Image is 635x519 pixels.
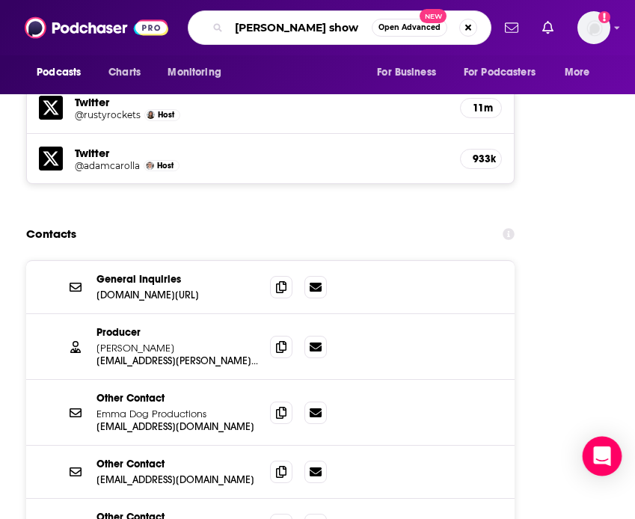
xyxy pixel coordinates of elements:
p: Other Contact [96,392,258,405]
a: Charts [99,58,150,87]
span: Charts [108,62,141,83]
img: Adam Carolla [146,162,154,170]
img: Podchaser - Follow, Share and Rate Podcasts [25,13,168,42]
h5: Twitter [75,95,448,109]
button: open menu [26,58,100,87]
p: [EMAIL_ADDRESS][PERSON_NAME][PERSON_NAME][DOMAIN_NAME] [96,354,258,367]
svg: Add a profile image [598,11,610,23]
div: Open Intercom Messenger [583,437,622,476]
h5: 933k [473,153,489,165]
p: Emma Dog Productions [96,408,258,420]
span: Host [158,110,174,120]
div: Search podcasts, credits, & more... [188,10,491,45]
span: For Podcasters [464,62,536,83]
button: open menu [157,58,240,87]
p: Other Contact [96,458,258,470]
span: New [420,9,447,23]
a: Show notifications dropdown [499,15,524,40]
button: open menu [366,58,455,87]
p: [EMAIL_ADDRESS][DOMAIN_NAME] [96,420,258,433]
span: Podcasts [37,62,81,83]
button: Show profile menu [577,11,610,44]
p: [DOMAIN_NAME][URL] [96,289,258,301]
h5: Twitter [75,146,448,160]
h2: Contacts [26,220,76,248]
p: Producer [96,326,258,339]
p: [PERSON_NAME] [96,342,258,354]
button: open menu [554,58,609,87]
p: General Inquiries [96,273,258,286]
span: More [565,62,590,83]
span: For Business [377,62,436,83]
p: [EMAIL_ADDRESS][DOMAIN_NAME] [96,473,258,486]
span: Logged in as CommsPodchaser [577,11,610,44]
button: Open AdvancedNew [372,19,447,37]
button: open menu [454,58,557,87]
span: Host [157,161,174,171]
span: Open Advanced [378,24,441,31]
img: User Profile [577,11,610,44]
a: @rustyrockets [75,109,141,120]
img: Russell Brand [147,111,155,119]
span: Monitoring [168,62,221,83]
a: @adamcarolla [75,160,140,171]
h5: 11m [473,102,489,114]
a: Show notifications dropdown [536,15,559,40]
input: Search podcasts, credits, & more... [229,16,372,40]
